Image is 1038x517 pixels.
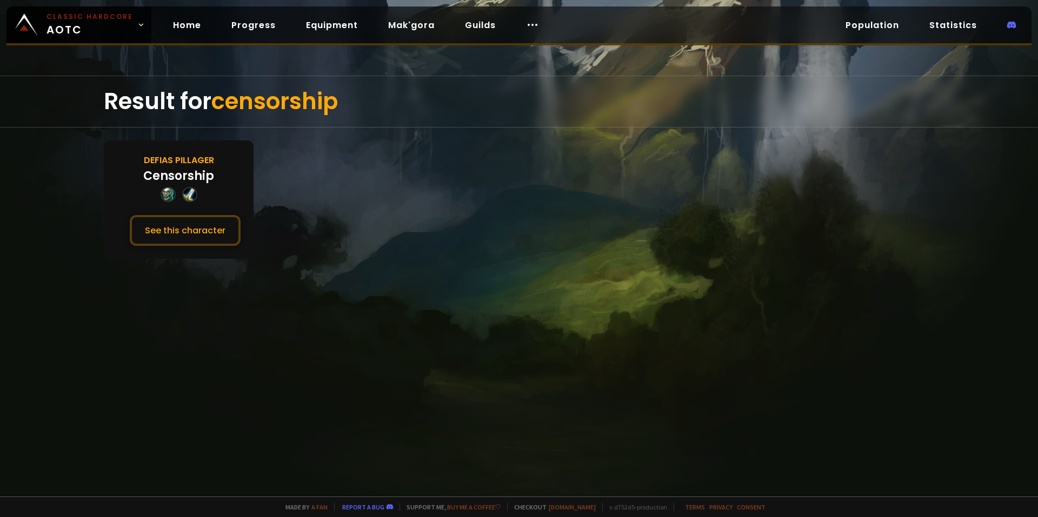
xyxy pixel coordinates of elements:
[342,503,384,511] a: Report a bug
[400,503,501,511] span: Support me,
[709,503,733,511] a: Privacy
[279,503,328,511] span: Made by
[46,12,133,38] span: AOTC
[297,14,367,36] a: Equipment
[507,503,596,511] span: Checkout
[380,14,443,36] a: Mak'gora
[602,503,667,511] span: v. d752d5 - production
[685,503,705,511] a: Terms
[311,503,328,511] a: a fan
[837,14,908,36] a: Population
[549,503,596,511] a: [DOMAIN_NAME]
[6,6,151,43] a: Classic HardcoreAOTC
[447,503,501,511] a: Buy me a coffee
[921,14,986,36] a: Statistics
[143,167,214,185] div: Censorship
[211,85,338,117] span: censorship
[737,503,766,511] a: Consent
[130,215,241,246] button: See this character
[46,12,133,22] small: Classic Hardcore
[456,14,504,36] a: Guilds
[223,14,284,36] a: Progress
[104,76,934,127] div: Result for
[164,14,210,36] a: Home
[144,153,214,167] div: Defias Pillager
